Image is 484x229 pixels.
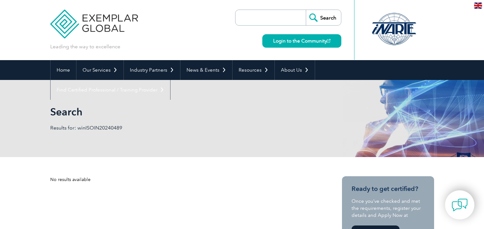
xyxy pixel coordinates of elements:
img: contact-chat.png [452,197,468,213]
a: Home [51,60,76,80]
p: Leading the way to excellence [50,43,120,50]
p: Once you’ve checked and met the requirements, register your details and Apply Now at [352,198,424,219]
input: Search [306,10,341,25]
a: About Us [275,60,315,80]
h3: Ready to get certified? [352,185,424,193]
a: Find Certified Professional / Training Provider [51,80,170,100]
a: Industry Partners [124,60,180,80]
p: Results for: winISOIN20240489 [50,124,242,131]
a: Our Services [76,60,123,80]
a: Resources [233,60,274,80]
a: News & Events [180,60,232,80]
h1: Search [50,106,296,118]
img: en [474,3,482,9]
a: Login to the Community [262,34,341,48]
div: No results available [50,176,319,183]
img: open_square.png [327,39,330,43]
